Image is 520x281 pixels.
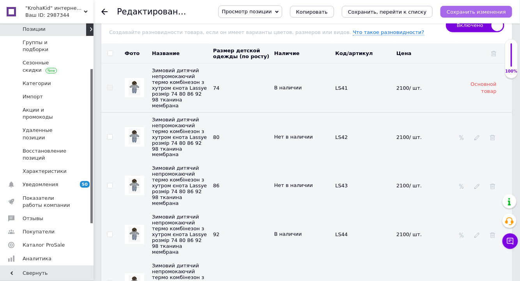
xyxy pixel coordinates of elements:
[109,29,353,35] span: Создавайте разновидности товара, если он имеет варианты цветов, размеров или видов.
[41,8,114,23] a: "[DOMAIN_NAME]"
[23,93,43,100] span: Импорт
[152,117,207,158] span: Зимовий дитячий непромокаючий термо комбінезон з хутром єнота Lassye розмір 74 80 86 92 98 тканин...
[274,134,313,140] span: Нет в наличии
[150,44,211,64] th: Название
[394,44,456,64] th: Цена
[23,39,72,53] span: Группы и подборки
[274,231,302,237] span: В наличии
[23,215,43,222] span: Отзывы
[16,8,119,23] strong: Сайт нашего интернет-магазина
[40,8,119,23] a: "[DOMAIN_NAME]"
[274,183,313,189] span: Нет в наличии
[447,9,506,15] i: Сохранить изменения
[213,48,269,59] span: Размер детской одежды (по росту)
[396,232,422,238] span: 2100/ шт.
[119,44,150,64] th: Фото
[25,5,84,12] span: "KrohaKid" интернет-магазин детских товаров и игрушек
[296,9,328,15] span: Копировать
[446,18,504,32] span: Включено
[23,242,65,249] span: Каталог ProSale
[23,228,55,235] span: Покупатели
[333,64,394,113] td: Данные основного товара
[80,181,90,188] span: 50
[440,6,512,18] button: Сохранить изменения
[152,68,207,108] span: Зимовий дитячий непромокаючий термо комбінезон з хутром єнота Lassye розмір 74 80 86 92 98 тканин...
[23,168,67,175] span: Характеристики
[272,44,334,64] th: Наличие
[23,26,46,33] span: Позиции
[396,134,422,140] span: 2100/ шт.
[40,17,94,23] u: [DOMAIN_NAME]"
[222,9,272,14] span: Просмотр позиции
[23,107,72,121] span: Акции и промокоды
[505,39,518,78] div: 100% Качество заполнения
[152,165,207,206] span: Зимовий дитячий непромокаючий термо комбінезон з хутром єнота Lassye розмір 74 80 86 92 98 тканин...
[23,148,72,162] span: Восстановление позиций
[394,64,456,113] td: Данные основного товара
[41,17,94,23] u: [DOMAIN_NAME]"
[342,6,433,18] button: Сохранить, перейти к списку
[23,127,72,141] span: Удаленные позиции
[505,69,518,74] div: 100%
[272,64,334,113] td: Данные основного товара
[21,8,114,23] span: Сайт нашого інтернет-магазину
[213,183,220,189] span: 86
[396,183,422,189] span: 2100/ шт.
[23,195,72,209] span: Показатели работы компании
[213,232,220,238] span: 92
[101,9,108,15] div: Вернуться назад
[471,81,497,94] span: Основной товар
[213,85,220,91] span: 74
[335,134,348,140] span: LS42
[348,9,427,15] i: Сохранить, перейти к списку
[23,80,51,87] span: Категории
[152,214,207,255] span: Зимовий дитячий непромокаючий термо комбінезон з хутром єнота Lassye розмір 74 80 86 92 98 тканин...
[211,64,272,113] td: Данные основного товара
[290,6,334,18] button: Копировать
[502,233,518,249] button: Чат с покупателем
[23,59,72,73] span: Сезонные скидки
[23,181,58,188] span: Уведомления
[335,183,348,189] span: LS43
[335,232,348,238] span: LS44
[335,85,348,91] span: LS41
[23,255,51,262] span: Аналитика
[213,134,220,140] span: 80
[333,44,394,64] th: Код/артикул
[25,12,94,19] div: Ваш ID: 2987344
[353,29,424,36] span: Что такое разновидности?
[396,85,422,91] span: 2100/ шт.
[274,85,302,91] span: В наличии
